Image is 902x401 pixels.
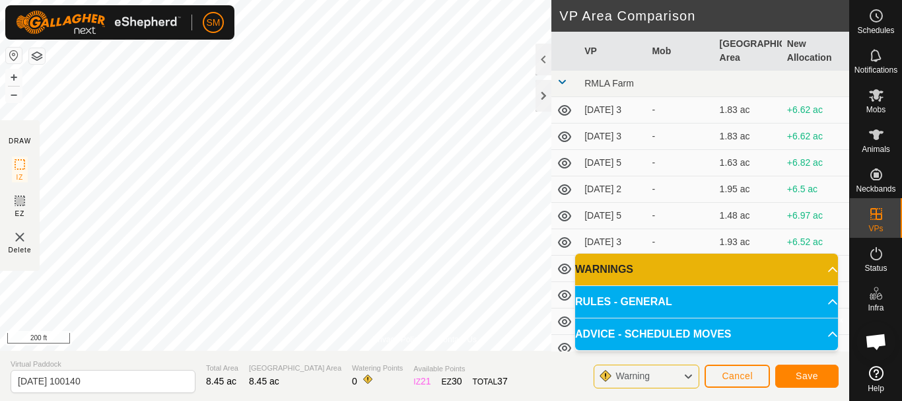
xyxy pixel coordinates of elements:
[16,11,181,34] img: Gallagher Logo
[652,182,709,196] div: -
[714,124,782,150] td: 1.83 ac
[6,48,22,63] button: Reset Map
[782,203,849,229] td: +6.97 ac
[352,363,403,374] span: Watering Points
[652,129,709,143] div: -
[652,235,709,249] div: -
[442,375,462,388] div: EZ
[9,136,31,146] div: DRAW
[782,229,849,256] td: +6.52 ac
[714,176,782,203] td: 1.95 ac
[206,376,236,386] span: 8.45 ac
[864,264,887,272] span: Status
[579,176,646,203] td: [DATE] 2
[646,32,714,71] th: Mob
[866,106,885,114] span: Mobs
[575,318,838,350] p-accordion-header: ADVICE - SCHEDULED MOVES
[782,150,849,176] td: +6.82 ac
[207,16,221,30] span: SM
[862,145,890,153] span: Animals
[584,78,634,89] span: RMLA Farm
[850,361,902,398] a: Help
[705,365,770,388] button: Cancel
[249,363,341,374] span: [GEOGRAPHIC_DATA] Area
[579,124,646,150] td: [DATE] 3
[579,32,646,71] th: VP
[497,376,508,386] span: 37
[652,209,709,223] div: -
[438,334,477,346] a: Contact Us
[372,334,422,346] a: Privacy Policy
[413,363,507,375] span: Available Points
[579,229,646,256] td: [DATE] 3
[17,172,24,182] span: IZ
[714,229,782,256] td: 1.93 ac
[782,176,849,203] td: +6.5 ac
[796,371,818,381] span: Save
[575,262,633,277] span: WARNINGS
[575,286,838,318] p-accordion-header: RULES - GENERAL
[579,97,646,124] td: [DATE] 3
[249,376,279,386] span: 8.45 ac
[421,376,431,386] span: 21
[9,245,32,255] span: Delete
[714,203,782,229] td: 1.48 ac
[575,326,731,342] span: ADVICE - SCHEDULED MOVES
[782,32,849,71] th: New Allocation
[206,363,238,374] span: Total Area
[29,48,45,64] button: Map Layers
[857,26,894,34] span: Schedules
[452,376,462,386] span: 30
[11,359,195,370] span: Virtual Paddock
[868,384,884,392] span: Help
[575,254,838,285] p-accordion-header: WARNINGS
[473,375,508,388] div: TOTAL
[575,294,672,310] span: RULES - GENERAL
[559,8,849,24] h2: VP Area Comparison
[782,124,849,150] td: +6.62 ac
[722,371,753,381] span: Cancel
[868,225,883,233] span: VPs
[352,376,357,386] span: 0
[714,32,782,71] th: [GEOGRAPHIC_DATA] Area
[652,156,709,170] div: -
[6,87,22,102] button: –
[615,371,650,381] span: Warning
[579,203,646,229] td: [DATE] 5
[12,229,28,245] img: VP
[856,185,895,193] span: Neckbands
[579,150,646,176] td: [DATE] 5
[782,97,849,124] td: +6.62 ac
[775,365,839,388] button: Save
[413,375,431,388] div: IZ
[6,69,22,85] button: +
[714,150,782,176] td: 1.63 ac
[868,304,884,312] span: Infra
[854,66,897,74] span: Notifications
[15,209,25,219] span: EZ
[652,103,709,117] div: -
[714,97,782,124] td: 1.83 ac
[856,322,896,361] div: Open chat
